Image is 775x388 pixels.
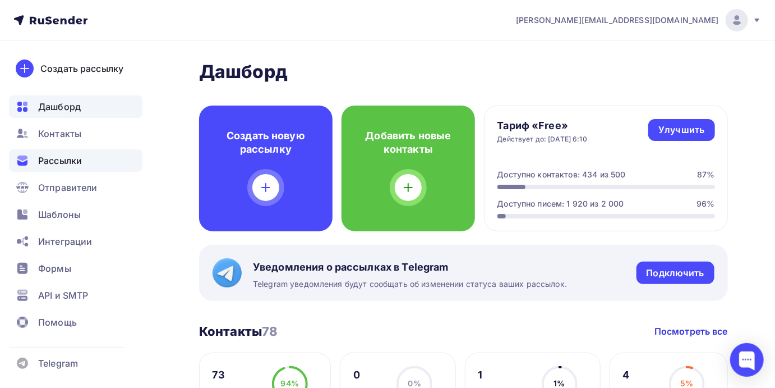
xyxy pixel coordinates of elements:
[38,235,92,248] span: Интеграции
[253,261,567,274] span: Уведомления о рассылках в Telegram
[353,368,383,382] div: 0
[262,324,278,339] span: 78
[9,122,142,145] a: Контакты
[40,62,123,75] div: Создать рассылку
[516,9,762,31] a: [PERSON_NAME][EMAIL_ADDRESS][DOMAIN_NAME]
[497,119,588,133] h4: Тариф «Free»
[199,61,728,83] h2: Дашборд
[9,176,142,199] a: Отправители
[38,181,98,194] span: Отправители
[38,127,81,140] span: Контакты
[696,198,714,209] div: 96%
[199,323,278,339] h3: Контакты
[654,325,728,338] a: Посмотреть все
[213,368,262,382] div: 73
[9,257,142,280] a: Формы
[497,135,588,144] div: Действует до: [DATE] 6:10
[9,149,142,172] a: Рассылки
[408,378,421,388] span: 0%
[217,129,315,156] h4: Создать новую рассылку
[38,100,81,113] span: Дашборд
[9,95,142,118] a: Дашборд
[623,368,659,382] div: 4
[697,169,714,180] div: 87%
[516,15,719,26] span: [PERSON_NAME][EMAIL_ADDRESS][DOMAIN_NAME]
[680,378,693,388] span: 5%
[38,208,81,221] span: Шаблоны
[647,267,704,280] div: Подключить
[38,357,78,370] span: Telegram
[253,279,567,290] span: Telegram уведомления будут сообщать об изменении статуса ваших рассылок.
[359,129,457,156] h4: Добавить новые контакты
[497,169,626,180] div: Доступно контактов: 434 из 500
[658,124,704,136] div: Улучшить
[38,289,88,302] span: API и SMTP
[478,368,531,382] div: 1
[281,378,299,388] span: 94%
[497,198,624,209] div: Доступно писем: 1 920 из 2 000
[38,316,77,329] span: Помощь
[38,262,71,275] span: Формы
[9,203,142,226] a: Шаблоны
[38,154,82,167] span: Рассылки
[554,378,565,388] span: 1%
